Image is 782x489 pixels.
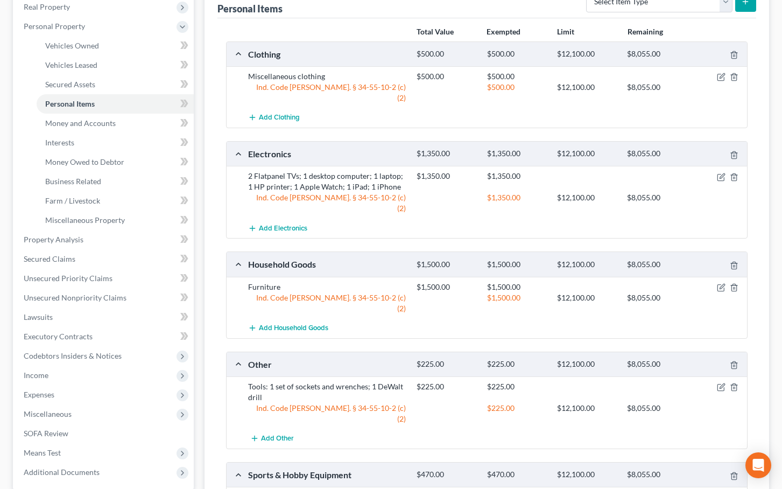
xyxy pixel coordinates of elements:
div: Ind. Code [PERSON_NAME]. § 34-55-10-2 (c)(2) [243,82,411,103]
div: Electronics [243,148,411,159]
div: $1,350.00 [411,149,481,159]
div: $500.00 [411,49,481,59]
a: Vehicles Owned [37,36,194,55]
strong: Total Value [417,27,454,36]
div: $1,500.00 [411,260,481,270]
div: $1,350.00 [482,192,552,203]
div: Tools: 1 set of sockets and wrenches; 1 DeWalt drill [243,381,411,403]
div: Household Goods [243,259,411,270]
button: Add Clothing [248,108,300,128]
span: Money Owed to Debtor [45,157,124,166]
div: $1,500.00 [411,282,481,292]
div: Ind. Code [PERSON_NAME]. § 34-55-10-2 (c)(2) [243,192,411,214]
span: Personal Items [45,99,95,108]
span: Means Test [24,448,61,457]
a: Vehicles Leased [37,55,194,75]
div: $225.00 [482,381,552,392]
div: $12,100.00 [552,470,622,480]
a: Personal Items [37,94,194,114]
div: Personal Items [217,2,283,15]
a: Property Analysis [15,230,194,249]
div: $1,350.00 [411,171,481,181]
div: Ind. Code [PERSON_NAME]. § 34-55-10-2 (c)(2) [243,292,411,314]
a: Farm / Livestock [37,191,194,211]
a: Money Owed to Debtor [37,152,194,172]
a: Unsecured Priority Claims [15,269,194,288]
div: $225.00 [482,403,552,414]
div: $12,100.00 [552,82,622,93]
a: Money and Accounts [37,114,194,133]
div: $8,055.00 [622,192,692,203]
div: $8,055.00 [622,359,692,369]
div: $500.00 [411,71,481,82]
span: Add Electronics [259,224,307,233]
div: $12,100.00 [552,403,622,414]
span: Farm / Livestock [45,196,100,205]
span: Vehicles Leased [45,60,97,69]
div: $12,100.00 [552,192,622,203]
span: Vehicles Owned [45,41,99,50]
div: $1,350.00 [482,149,552,159]
div: $500.00 [482,49,552,59]
div: $12,100.00 [552,49,622,59]
div: $225.00 [482,359,552,369]
span: Income [24,371,48,380]
div: $1,500.00 [482,282,552,292]
div: $12,100.00 [552,149,622,159]
span: Add Household Goods [259,324,328,332]
a: SOFA Review [15,424,194,443]
a: Unsecured Nonpriority Claims [15,288,194,308]
a: Executory Contracts [15,327,194,346]
span: Real Property [24,2,70,11]
button: Add Electronics [248,218,307,238]
div: $1,500.00 [482,260,552,270]
strong: Limit [557,27,574,36]
span: Additional Documents [24,467,100,477]
span: Executory Contracts [24,332,93,341]
span: Lawsuits [24,312,53,322]
div: $470.00 [482,470,552,480]
div: Furniture [243,282,411,292]
a: Miscellaneous Property [37,211,194,230]
div: $8,055.00 [622,82,692,93]
span: Secured Assets [45,80,95,89]
div: $8,055.00 [622,403,692,414]
a: Secured Assets [37,75,194,94]
span: Unsecured Nonpriority Claims [24,293,126,302]
span: Business Related [45,177,101,186]
strong: Exempted [487,27,520,36]
span: Money and Accounts [45,118,116,128]
div: $225.00 [411,381,481,392]
div: $8,055.00 [622,260,692,270]
a: Business Related [37,172,194,191]
div: Sports & Hobby Equipment [243,469,411,480]
div: Miscellaneous clothing [243,71,411,82]
a: Secured Claims [15,249,194,269]
div: $12,100.00 [552,260,622,270]
a: Lawsuits [15,308,194,327]
div: $8,055.00 [622,292,692,303]
button: Add Other [248,429,295,449]
span: Secured Claims [24,254,75,263]
div: $12,100.00 [552,292,622,303]
button: Add Household Goods [248,318,328,338]
div: $1,350.00 [482,171,552,181]
span: Add Other [261,435,294,443]
span: Interests [45,138,74,147]
span: Codebtors Insiders & Notices [24,351,122,360]
div: $12,100.00 [552,359,622,369]
div: $500.00 [482,71,552,82]
div: $8,055.00 [622,149,692,159]
div: Open Intercom Messenger [745,452,771,478]
div: 2 Flatpanel TVs; 1 desktop computer; 1 laptop; 1 HP printer; 1 Apple Watch; 1 iPad; 1 iPhone [243,171,411,192]
strong: Remaining [628,27,663,36]
div: $470.00 [411,470,481,480]
div: $1,500.00 [482,292,552,303]
div: Ind. Code [PERSON_NAME]. § 34-55-10-2 (c)(2) [243,403,411,424]
span: Miscellaneous Property [45,215,125,225]
div: $500.00 [482,82,552,93]
span: Add Clothing [259,114,300,122]
span: Unsecured Priority Claims [24,274,112,283]
div: $225.00 [411,359,481,369]
span: Property Analysis [24,235,83,244]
